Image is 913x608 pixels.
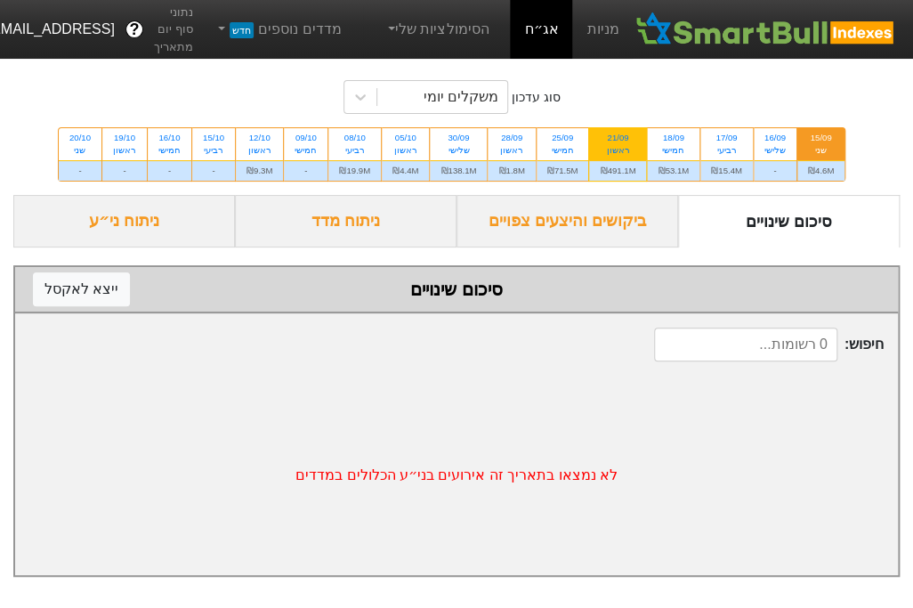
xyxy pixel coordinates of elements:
div: ראשון [498,144,524,157]
div: 15/09 [808,132,834,144]
div: ראשון [246,144,272,157]
div: ₪15.4M [700,160,753,181]
div: 16/10 [158,132,181,144]
div: חמישי [295,144,317,157]
div: שני [808,144,834,157]
div: ₪4.4M [382,160,429,181]
div: שלישי [764,144,786,157]
div: 19/10 [113,132,136,144]
div: ₪491.1M [589,160,646,181]
div: 28/09 [498,132,524,144]
div: 30/09 [440,132,476,144]
div: שלישי [440,144,476,157]
div: 18/09 [658,132,689,144]
div: - [192,160,235,181]
div: ₪4.6M [797,160,844,181]
div: ₪9.3M [236,160,283,181]
input: 0 רשומות... [654,328,836,361]
div: 20/10 [69,132,91,144]
div: ₪71.5M [537,160,589,181]
div: - [284,160,327,181]
div: 05/10 [392,132,418,144]
div: - [754,160,796,181]
div: ראשון [600,144,635,157]
div: - [102,160,147,181]
img: SmartBull [633,12,899,47]
div: ניתוח מדד [235,195,456,247]
div: חמישי [158,144,181,157]
div: רביעי [711,144,742,157]
div: ₪53.1M [647,160,699,181]
button: ייצא לאקסל [33,272,130,306]
div: ראשון [392,144,418,157]
div: סיכום שינויים [33,276,880,303]
div: ביקושים והיצעים צפויים [456,195,678,247]
div: סוג עדכון [512,88,561,107]
a: הסימולציות שלי [377,12,497,47]
div: - [59,160,101,181]
span: חיפוש : [654,328,884,361]
div: לא נמצאו בתאריך זה אירועים בני״ע הכלולים במדדים [15,376,898,575]
div: - [148,160,191,181]
a: מדדים נוספיםחדש [207,12,349,47]
div: רביעי [203,144,224,157]
div: רביעי [339,144,370,157]
div: ₪19.9M [328,160,381,181]
div: 17/09 [711,132,742,144]
div: 25/09 [547,132,578,144]
div: ראשון [113,144,136,157]
div: סיכום שינויים [678,195,900,247]
span: ? [129,18,139,42]
div: 09/10 [295,132,317,144]
span: חדש [230,22,254,38]
div: חמישי [547,144,578,157]
div: ₪1.8M [488,160,535,181]
div: 08/10 [339,132,370,144]
div: שני [69,144,91,157]
div: 21/09 [600,132,635,144]
div: 16/09 [764,132,786,144]
div: 15/10 [203,132,224,144]
div: 12/10 [246,132,272,144]
div: ניתוח ני״ע [13,195,235,247]
div: משקלים יומי [423,86,497,108]
div: חמישי [658,144,689,157]
div: ₪138.1M [430,160,487,181]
